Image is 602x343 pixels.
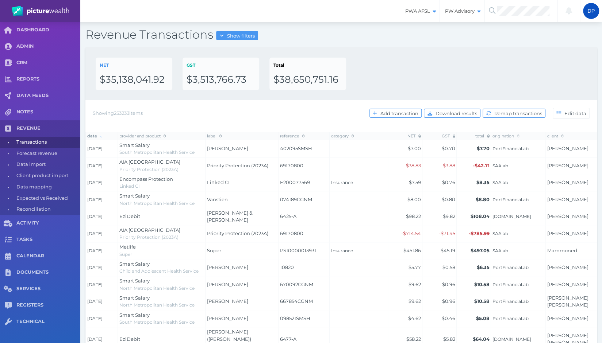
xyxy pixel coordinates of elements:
[119,213,140,219] span: EziDebit
[424,109,480,118] button: Download results
[16,182,78,193] span: Data mapping
[119,200,195,206] span: North Metropolitan Health Service
[119,319,195,325] span: South Metropolitan Health Service
[477,145,490,151] span: $7.70
[408,145,421,151] span: $7.00
[280,162,328,169] span: 69170800
[442,315,455,321] span: $0.46
[443,213,455,219] span: $9.82
[119,261,150,267] span: Smart Salary
[119,285,195,291] span: North Metropolitan Health Service
[16,237,80,243] span: TASKS
[119,193,150,199] span: Smart Salary
[280,145,328,152] span: 402095SMSH
[279,276,330,293] td: 670092CGNM
[187,62,195,68] span: GST
[16,148,78,159] span: Forecast revenue
[16,193,78,204] span: Expected vs Received
[491,157,546,174] td: SAA.ab
[547,213,588,219] a: [PERSON_NAME]
[86,140,118,157] td: [DATE]
[553,108,590,119] button: Edit data
[406,213,421,219] span: $98.22
[225,33,258,39] span: Show filters
[85,27,597,42] h2: Revenue Transactions
[119,167,179,172] span: Priority Protection (2023A)
[547,133,564,139] span: client
[16,286,80,292] span: SERVICES
[442,196,455,202] span: $0.80
[86,310,118,327] td: [DATE]
[187,74,255,86] div: $3,513,766.73
[16,319,80,325] span: TECHNICAL
[442,179,455,185] span: $0.76
[406,336,421,342] span: $58.22
[279,242,330,259] td: PS10000013931
[16,204,78,215] span: Reconciliation
[119,312,150,318] span: Smart Salary
[492,180,544,186] span: SAA.ab
[442,145,455,151] span: $0.70
[491,225,546,242] td: SAA.ab
[407,196,421,202] span: $8.00
[492,146,544,152] span: PortFinancial.ab
[547,145,588,151] a: [PERSON_NAME]
[483,109,545,118] button: Remap transactions
[280,196,328,203] span: 074189CGNM
[119,176,173,182] span: Encompass Protection
[207,133,222,139] span: label
[491,191,546,208] td: PortFinancial.ab
[547,230,588,236] a: [PERSON_NAME]
[474,281,490,287] span: $10.58
[492,316,544,321] span: PortFinancial.ab
[442,298,455,304] span: $0.96
[86,174,118,191] td: [DATE]
[442,133,455,139] span: GST
[408,315,421,321] span: $4.62
[16,27,80,33] span: DASHBOARD
[492,265,544,270] span: PortFinancial.ab
[119,244,136,250] span: Metlife
[473,336,490,342] span: $64.04
[207,230,268,236] span: Priority Protection (2023A)
[331,133,354,139] span: category
[280,247,328,254] span: PS10000013931
[476,315,490,321] span: $5.08
[86,242,118,259] td: [DATE]
[207,196,228,202] span: Vanstien
[119,252,132,257] span: Super
[280,264,328,271] span: 10820
[331,180,387,186] span: Insurance
[331,248,387,254] span: Insurance
[119,336,140,342] span: EziDebit
[409,281,421,287] span: $9.62
[587,8,595,14] span: DP
[86,276,118,293] td: [DATE]
[119,133,166,139] span: provider and product
[330,174,388,191] td: Insurance
[100,62,109,68] span: NET
[492,133,519,139] span: origination
[207,145,248,151] span: [PERSON_NAME]
[16,220,80,226] span: ACTIVITY
[16,253,80,259] span: CALENDAR
[547,247,577,253] a: Mammoned
[119,142,150,148] span: Smart Salary
[216,31,258,40] button: Show filters
[492,336,544,342] span: [DOMAIN_NAME]
[279,208,330,225] td: 6425-A
[547,264,588,270] a: [PERSON_NAME]
[279,259,330,276] td: 10820
[492,214,544,219] span: [DOMAIN_NAME]
[119,159,180,165] span: AIA [GEOGRAPHIC_DATA]
[400,8,440,14] span: PWA AFSL
[119,227,180,233] span: AIA [GEOGRAPHIC_DATA]
[86,157,118,174] td: [DATE]
[471,213,490,219] span: $108.04
[409,179,421,185] span: $7.59
[86,259,118,276] td: [DATE]
[491,242,546,259] td: SAA.ab
[119,183,140,189] span: Linked CI
[16,170,78,182] span: Client product import
[280,230,328,237] span: 69170800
